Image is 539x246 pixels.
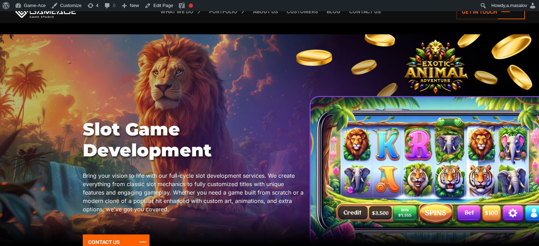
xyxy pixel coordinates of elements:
[189,3,193,8] div: Focus keyphrase not set
[83,119,307,161] h1: Slot Game Development
[506,3,527,8] span: a.masalov
[83,171,307,213] p: Bring your vision to life with our full-cycle slot development services. We create everything fro...
[457,4,525,19] a: Get in touch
